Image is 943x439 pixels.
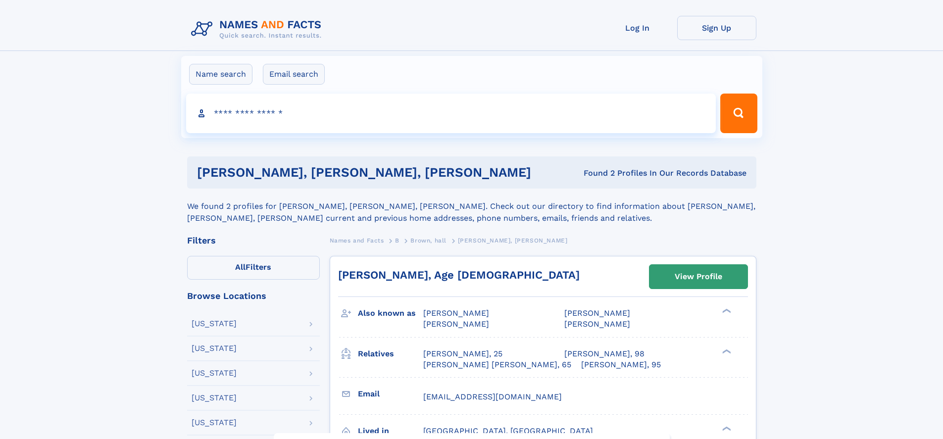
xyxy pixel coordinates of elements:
[358,345,423,362] h3: Relatives
[395,234,399,246] a: B
[410,234,447,246] a: Brown, hall
[423,319,489,329] span: [PERSON_NAME]
[564,319,630,329] span: [PERSON_NAME]
[338,269,580,281] a: [PERSON_NAME], Age [DEMOGRAPHIC_DATA]
[720,425,732,432] div: ❯
[330,234,384,246] a: Names and Facts
[192,394,237,402] div: [US_STATE]
[263,64,325,85] label: Email search
[423,308,489,318] span: [PERSON_NAME]
[192,320,237,328] div: [US_STATE]
[581,359,661,370] a: [PERSON_NAME], 95
[187,256,320,280] label: Filters
[235,262,246,272] span: All
[187,189,756,224] div: We found 2 profiles for [PERSON_NAME], [PERSON_NAME], [PERSON_NAME]. Check out our directory to f...
[720,308,732,314] div: ❯
[395,237,399,244] span: B
[557,168,746,179] div: Found 2 Profiles In Our Records Database
[189,64,252,85] label: Name search
[358,386,423,402] h3: Email
[192,344,237,352] div: [US_STATE]
[423,348,502,359] a: [PERSON_NAME], 25
[675,265,722,288] div: View Profile
[564,308,630,318] span: [PERSON_NAME]
[458,237,568,244] span: [PERSON_NAME], [PERSON_NAME]
[187,16,330,43] img: Logo Names and Facts
[649,265,747,289] a: View Profile
[186,94,716,133] input: search input
[358,305,423,322] h3: Also known as
[564,348,645,359] a: [PERSON_NAME], 98
[192,369,237,377] div: [US_STATE]
[423,359,571,370] a: [PERSON_NAME] [PERSON_NAME], 65
[598,16,677,40] a: Log In
[410,237,447,244] span: Brown, hall
[192,419,237,427] div: [US_STATE]
[187,292,320,300] div: Browse Locations
[720,348,732,354] div: ❯
[423,392,562,401] span: [EMAIL_ADDRESS][DOMAIN_NAME]
[423,426,593,436] span: [GEOGRAPHIC_DATA], [GEOGRAPHIC_DATA]
[197,166,557,179] h1: [PERSON_NAME], [PERSON_NAME], [PERSON_NAME]
[187,236,320,245] div: Filters
[720,94,757,133] button: Search Button
[677,16,756,40] a: Sign Up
